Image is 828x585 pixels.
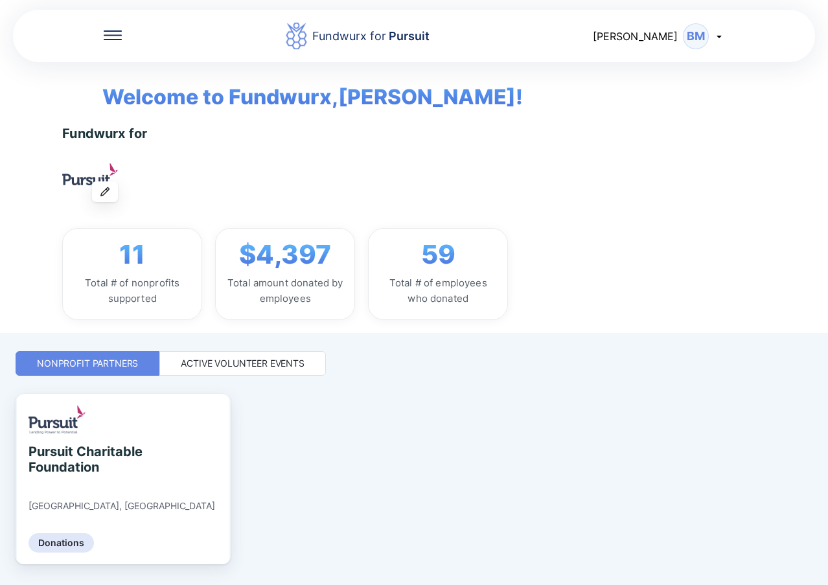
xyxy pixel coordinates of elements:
[29,444,147,475] div: Pursuit Charitable Foundation
[29,500,215,512] div: [GEOGRAPHIC_DATA], [GEOGRAPHIC_DATA]
[37,357,138,370] div: Nonprofit Partners
[239,239,331,270] span: $4,397
[386,29,430,43] span: Pursuit
[379,275,497,306] div: Total # of employees who donated
[421,239,455,270] span: 59
[73,275,191,306] div: Total # of nonprofits supported
[181,357,305,370] div: Active Volunteer Events
[226,275,344,306] div: Total amount donated by employees
[83,62,523,113] span: Welcome to Fundwurx, [PERSON_NAME] !
[312,27,430,45] div: Fundwurx for
[29,533,94,553] div: Donations
[683,23,709,49] div: BM
[119,239,145,270] span: 11
[62,126,147,141] div: Fundwurx for
[593,30,678,43] span: [PERSON_NAME]
[62,163,118,185] img: logo.jpg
